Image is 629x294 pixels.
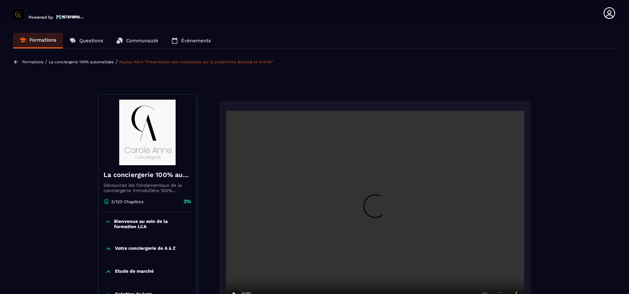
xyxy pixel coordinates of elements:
[110,33,165,49] a: Communauté
[29,15,53,20] p: Powered by
[183,198,191,205] p: 3%
[126,38,158,44] p: Communauté
[79,38,103,44] p: Questions
[181,38,211,44] p: Événements
[104,183,191,193] p: Découvrez les fondamentaux de la conciergerie immobilière 100% automatisée. Cette formation est c...
[45,59,47,65] span: /
[13,9,24,20] img: logo-branding
[29,37,56,43] p: Formations
[104,100,191,165] img: banner
[22,60,43,64] a: Formations
[114,219,190,229] p: Bienvenue au sein de la formation LCA
[165,33,218,49] a: Événements
[115,268,154,275] p: Etude de marché
[49,60,114,64] a: La conciergerie 100% automatisée
[115,245,176,252] p: Votre conciergerie de A à Z
[115,59,118,65] span: /
[63,33,110,49] a: Questions
[111,199,143,204] p: 3/120 Chapitres
[56,14,84,20] img: logo
[104,170,191,179] h4: La conciergerie 100% automatisée
[13,33,63,49] a: Formations
[119,60,273,64] a: Replay Rémi "Présentation des nouveautés sur la plateforme Booking et Airbnb"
